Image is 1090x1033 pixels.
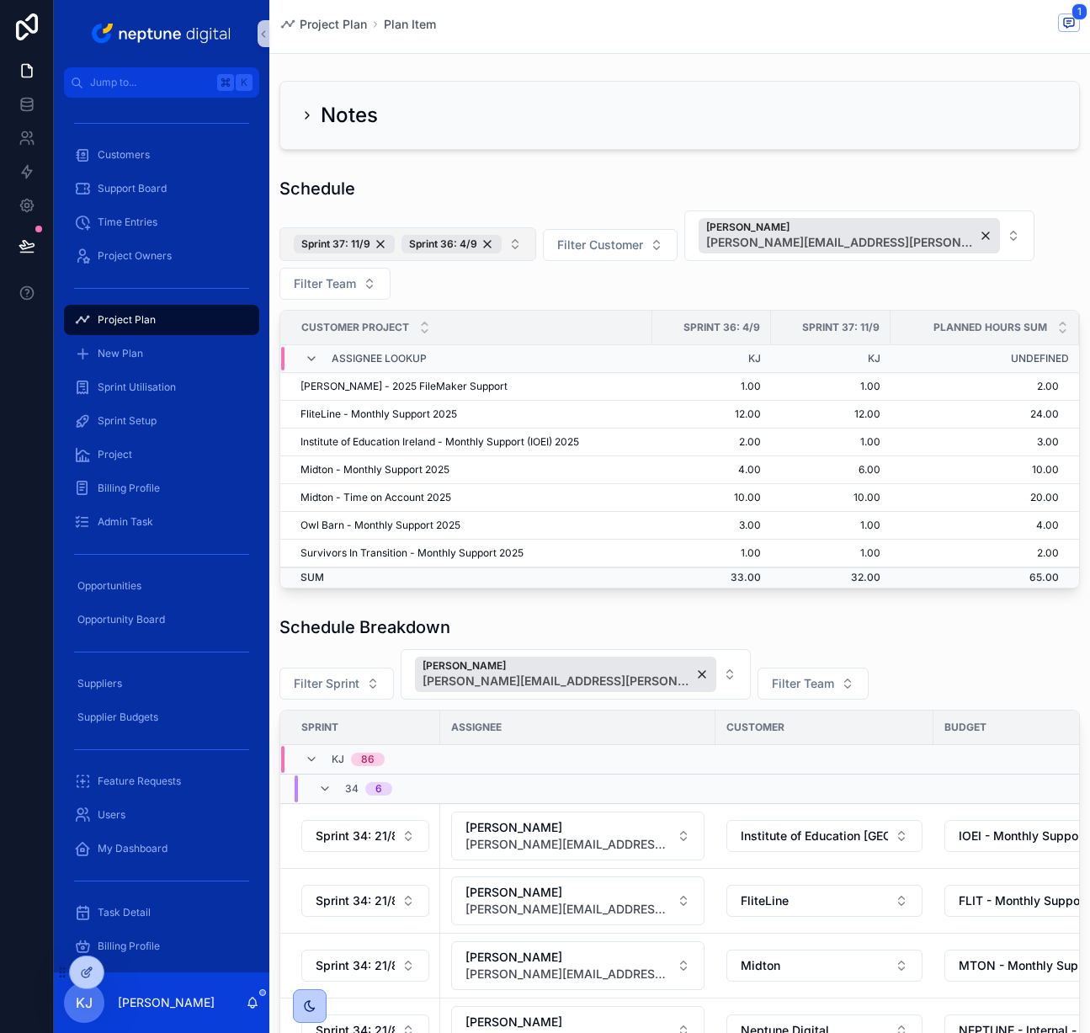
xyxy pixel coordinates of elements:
td: 4.00 [652,456,771,484]
a: Supplier Budgets [64,702,259,732]
td: 12.00 [652,401,771,429]
td: 1.00 [771,429,891,456]
button: Unselect 64 [401,235,502,253]
a: Billing Profile [64,473,259,503]
button: Unselect 65 [294,235,395,253]
button: Select Button [301,950,429,982]
button: Select Button [401,649,751,700]
button: Select Button [451,812,705,860]
span: Sprint Setup [98,414,157,428]
td: 3.00 [652,512,771,540]
span: Support Board [98,182,167,195]
td: 4.00 [891,512,1079,540]
span: Sprint 37: 11/9 [301,237,370,251]
a: Project [64,439,259,470]
a: Sprint Utilisation [64,372,259,402]
span: Billing Profile [98,482,160,495]
button: 1 [1058,13,1080,35]
a: Select Button [300,819,430,853]
span: 34 [345,782,359,796]
a: Select Button [726,884,923,918]
a: My Dashboard [64,833,259,864]
span: Sprint 36: 4/9 [409,237,477,251]
a: Task Detail [64,897,259,928]
span: [PERSON_NAME] [465,949,670,966]
span: Billing Profile [98,940,160,953]
span: Sprint 34: 21/8 [316,957,395,974]
td: 2.00 [652,429,771,456]
span: Sprint 36: 4/9 [683,321,760,334]
button: Select Button [726,950,923,982]
span: Assignee lookup [332,352,427,365]
span: [PERSON_NAME] [465,1014,670,1030]
td: 10.00 [771,484,891,512]
button: Unselect 69 [699,218,1000,253]
button: Select Button [684,210,1034,261]
span: Sprint 37: 11/9 [802,321,880,334]
td: 3.00 [891,429,1079,456]
a: Support Board [64,173,259,204]
a: Suppliers [64,668,259,699]
span: KJ [332,753,344,766]
span: Time Entries [98,216,157,229]
span: Admin Task [98,515,153,529]
span: Customer [726,721,784,734]
td: 2.00 [891,540,1079,567]
td: 12.00 [771,401,891,429]
h1: Schedule [279,177,355,200]
td: undefined [891,345,1079,373]
td: 65.00 [891,567,1079,588]
td: 6.00 [771,456,891,484]
button: Select Button [279,227,536,261]
img: App logo [88,20,236,47]
span: Project Owners [98,249,172,263]
span: Opportunities [77,579,141,593]
button: Select Button [451,876,705,925]
div: 86 [361,753,375,766]
a: Select Button [450,811,705,861]
td: SUM [280,567,652,588]
span: Sprint 34: 21/8 [316,892,395,909]
span: Filter Customer [557,237,643,253]
span: [PERSON_NAME] [465,819,670,836]
span: Project Plan [98,313,156,327]
a: Users [64,800,259,830]
span: K [237,76,251,89]
span: [PERSON_NAME][EMAIL_ADDRESS][PERSON_NAME][DOMAIN_NAME] [465,901,670,918]
span: Project Plan [300,16,367,33]
a: Plan Item [384,16,436,33]
button: Select Button [301,820,429,852]
td: 32.00 [771,567,891,588]
span: KJ [76,993,93,1013]
span: Planned Hours SUM [933,321,1047,334]
button: Select Button [726,885,923,917]
span: Sprint [301,721,338,734]
span: Institute of Education [GEOGRAPHIC_DATA] [741,828,888,844]
button: Select Button [301,885,429,917]
td: 2.00 [891,373,1079,401]
h2: Notes [321,102,378,129]
td: Institute of Education Ireland - Monthly Support (IOEI) 2025 [280,429,652,456]
span: Filter Sprint [294,675,359,692]
button: Jump to...K [64,67,259,98]
a: New Plan [64,338,259,369]
td: [PERSON_NAME] - 2025 FileMaker Support [280,373,652,401]
span: [PERSON_NAME][EMAIL_ADDRESS][PERSON_NAME][DOMAIN_NAME] [706,234,976,251]
span: Project [98,448,132,461]
td: Midton - Monthly Support 2025 [280,456,652,484]
td: 1.00 [652,373,771,401]
td: Midton - Time on Account 2025 [280,484,652,512]
div: scrollable content [54,98,269,972]
span: [PERSON_NAME] [706,221,976,234]
td: FliteLine - Monthly Support 2025 [280,401,652,429]
span: [PERSON_NAME] [423,659,692,673]
td: KJ [771,345,891,373]
span: Feature Requests [98,775,181,788]
td: 20.00 [891,484,1079,512]
span: Midton [741,957,780,974]
a: Select Button [726,819,923,853]
a: Billing Profile [64,931,259,961]
td: 33.00 [652,567,771,588]
h1: Schedule Breakdown [279,615,450,639]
